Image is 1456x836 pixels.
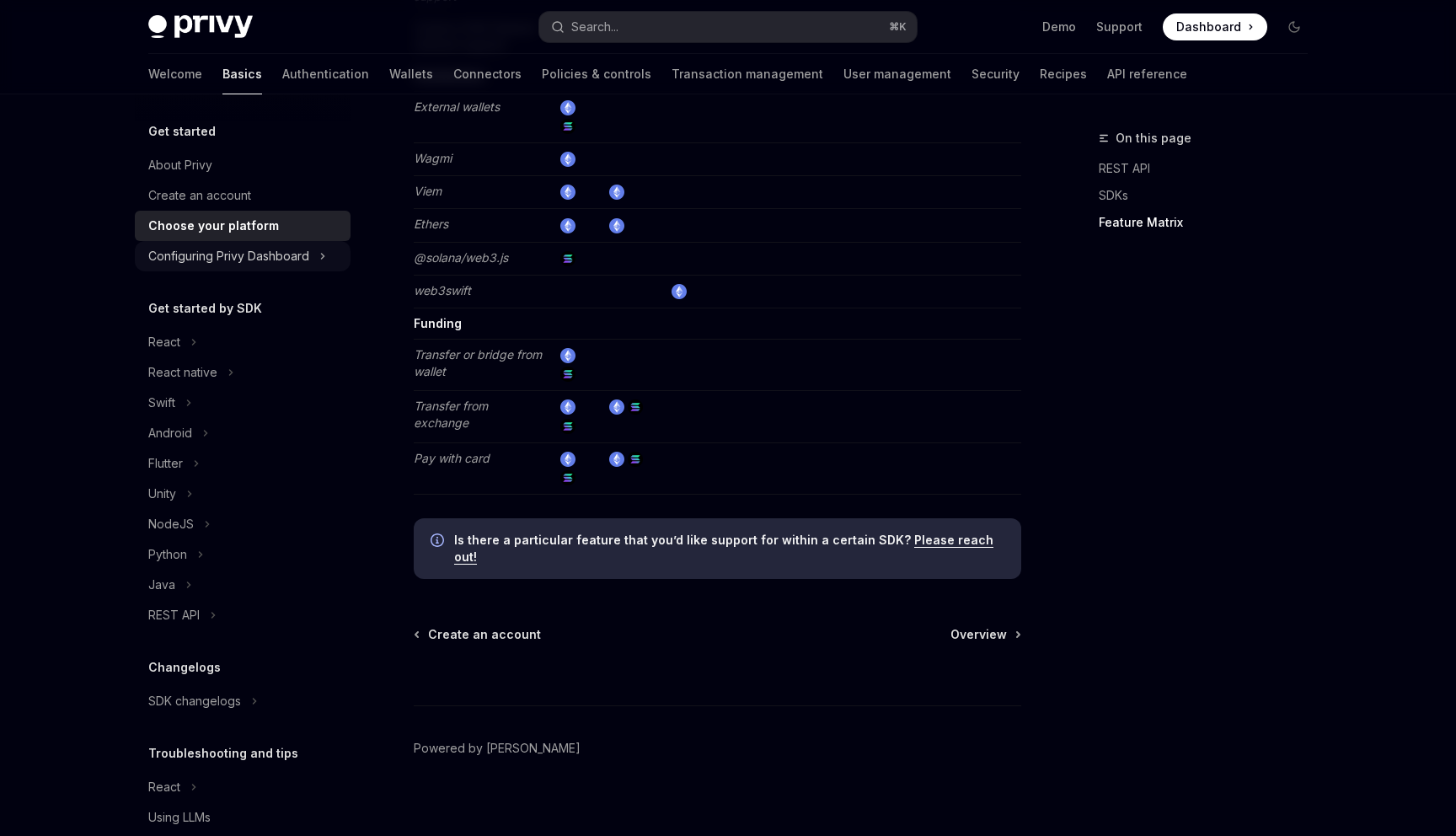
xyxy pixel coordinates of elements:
a: Feature Matrix [1099,209,1321,236]
img: ethereum.png [609,399,624,415]
a: Choose your platform [135,211,351,241]
a: Support [1096,19,1143,35]
a: User management [843,54,951,94]
img: solana.png [560,367,575,382]
div: Android [148,423,192,443]
img: ethereum.png [609,185,624,200]
a: Connectors [453,54,522,94]
img: ethereum.png [560,452,575,467]
div: Configuring Privy Dashboard [148,246,309,266]
a: Demo [1042,19,1076,35]
a: SDKs [1099,182,1321,209]
div: Search... [571,17,618,37]
img: ethereum.png [609,218,624,233]
div: Using LLMs [148,807,211,828]
a: Basics [222,54,262,94]
span: Create an account [428,626,541,643]
img: solana.png [628,452,643,467]
img: ethereum.png [609,452,624,467]
em: Pay with card [414,451,490,465]
svg: Info [431,533,447,550]
img: ethereum.png [560,152,575,167]
div: SDK changelogs [148,691,241,711]
a: Dashboard [1163,13,1267,40]
img: ethereum.png [560,218,575,233]
em: Transfer or bridge from wallet [414,347,542,378]
div: Unity [148,484,176,504]
div: React native [148,362,217,383]
div: Flutter [148,453,183,474]
span: Dashboard [1176,19,1241,35]
button: Toggle dark mode [1281,13,1308,40]
a: REST API [1099,155,1321,182]
div: React [148,332,180,352]
span: On this page [1116,128,1191,148]
img: dark logo [148,15,253,39]
img: solana.png [628,399,643,415]
em: Viem [414,184,442,198]
a: Create an account [415,626,541,643]
em: Transfer from exchange [414,399,488,430]
em: Wagmi [414,151,452,165]
div: React [148,777,180,797]
a: Transaction management [672,54,823,94]
a: Using LLMs [135,802,351,833]
a: About Privy [135,150,351,180]
button: Search...⌘K [539,12,917,42]
a: Wallets [389,54,433,94]
img: ethereum.png [560,100,575,115]
img: ethereum.png [560,185,575,200]
h5: Get started by SDK [148,298,262,319]
img: solana.png [560,119,575,134]
div: Java [148,575,175,595]
strong: Funding [414,316,462,330]
a: Recipes [1040,54,1087,94]
a: Security [972,54,1020,94]
span: Overview [950,626,1007,643]
a: Welcome [148,54,202,94]
a: Create an account [135,180,351,211]
h5: Troubleshooting and tips [148,743,298,764]
img: solana.png [560,419,575,434]
img: ethereum.png [560,348,575,363]
h5: Changelogs [148,657,221,678]
h5: Get started [148,121,216,142]
strong: Is there a particular feature that you’d like support for within a certain SDK? [454,533,911,547]
em: web3swift [414,283,471,297]
span: ⌘ K [889,20,907,34]
img: solana.png [560,251,575,266]
em: Ethers [414,217,448,231]
img: solana.png [560,470,575,485]
a: Powered by [PERSON_NAME] [414,740,581,757]
div: Choose your platform [148,216,279,236]
em: @solana/web3.js [414,250,508,265]
a: API reference [1107,54,1187,94]
a: Please reach out! [454,533,993,565]
em: External wallets [414,99,500,114]
a: Overview [950,626,1020,643]
div: Create an account [148,185,251,206]
div: REST API [148,605,200,625]
div: About Privy [148,155,212,175]
a: Authentication [282,54,369,94]
div: NodeJS [148,514,194,534]
img: ethereum.png [560,399,575,415]
div: Swift [148,393,175,413]
img: ethereum.png [672,284,687,299]
a: Policies & controls [542,54,651,94]
div: Python [148,544,187,565]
